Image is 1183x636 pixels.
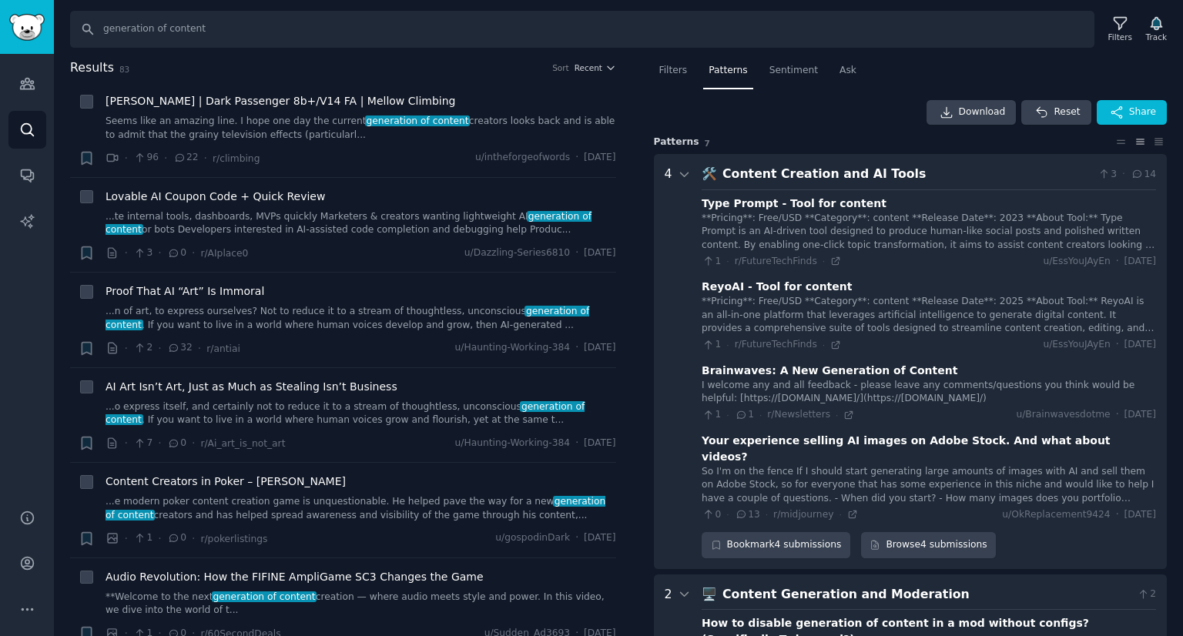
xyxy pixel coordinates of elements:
span: u/Haunting-Working-384 [455,437,571,450]
span: · [575,437,578,450]
span: Pattern s [654,136,699,149]
a: ...o express itself, and certainly not to reduce it to a stream of thoughtless, unconsciousgenera... [106,400,616,427]
span: Recent [575,62,602,73]
span: Share [1129,105,1156,119]
span: 1 [702,338,721,352]
div: **Pricing**: Free/USD **Category**: content **Release Date**: 2023 **About Tool:** Type Prompt is... [702,212,1156,253]
span: u/EssYouJAyEn [1043,255,1110,269]
div: **Pricing**: Free/USD **Category**: content **Release Date**: 2025 **About Tool:** ReyoAI is an a... [702,295,1156,336]
span: · [1116,408,1119,422]
a: ...te internal tools, dashboards, MVPs quickly Marketers & creators wanting lightweight AIgenerat... [106,210,616,237]
a: Content Creators in Poker – [PERSON_NAME] [106,474,346,490]
span: generation of content [106,496,605,521]
span: 0 [702,508,721,522]
span: [DATE] [584,151,615,165]
span: r/Ai_art_is_not_art [200,438,285,449]
span: · [204,150,207,166]
span: 3 [1098,168,1117,182]
span: 0 [167,531,186,545]
span: 22 [173,151,199,165]
span: r/AIplace0 [200,248,248,259]
span: · [158,435,161,451]
span: · [1116,338,1119,352]
span: 32 [167,341,193,355]
a: AI Art Isn’t Art, Just as Much as Stealing Isn’t Business [106,379,397,395]
span: · [125,150,128,166]
span: [DATE] [584,246,615,260]
span: · [836,410,838,420]
span: r/pokerlistings [200,534,267,544]
span: · [164,150,167,166]
span: Ask [839,64,856,78]
span: · [726,340,729,350]
a: [PERSON_NAME] | Dark Passenger 8b+/V14 FA | Mellow Climbing [106,93,455,109]
a: Lovable AI Coupon Code + Quick Review [106,189,325,205]
span: u/EssYouJAyEn [1043,338,1110,352]
a: Proof That AI “Art” Is Immoral [106,283,264,300]
div: Content Generation and Moderation [722,585,1131,604]
a: ...n of art, to express ourselves? Not to reduce it to a stream of thoughtless, unconsciousgenera... [106,305,616,332]
span: r/FutureTechFinds [735,256,817,266]
a: Audio Revolution: How the FIFINE AmpliGame SC3 Changes the Game [106,569,484,585]
span: 2 [1137,587,1156,601]
span: u/gospodinDark [495,531,570,545]
span: 1 [735,408,754,422]
div: Content Creation and AI Tools [722,165,1092,184]
button: Reset [1021,100,1091,125]
span: u/intheforgeofwords [475,151,570,165]
span: 7 [705,139,710,148]
span: 3 [133,246,152,260]
span: Reset [1054,105,1080,119]
span: · [125,340,128,356]
span: u/Haunting-Working-384 [455,341,571,355]
div: Your experience selling AI images on Adobe Stock. And what about videos? [702,433,1156,465]
img: GummySearch logo [9,14,45,41]
div: 4 [665,165,672,558]
span: · [575,531,578,545]
span: Filters [659,64,688,78]
span: · [766,509,768,520]
span: 1 [702,255,721,269]
a: Browse4 submissions [861,532,996,558]
span: · [198,340,201,356]
span: u/Brainwavesdotme [1016,408,1110,422]
div: Track [1146,32,1167,42]
span: r/FutureTechFinds [735,339,817,350]
div: Brainwaves: A New Generation of Content [702,363,957,379]
button: Bookmark4 submissions [702,532,850,558]
span: · [125,531,128,547]
span: · [823,340,825,350]
span: · [575,246,578,260]
a: Download [927,100,1017,125]
span: generation of content [212,591,317,602]
span: Download [959,105,1006,119]
span: 7 [133,437,152,450]
button: Track [1141,13,1172,45]
span: 0 [167,246,186,260]
span: · [575,341,578,355]
span: · [125,435,128,451]
span: [DATE] [1124,255,1156,269]
a: Seems like an amazing line. I hope one day the currentgeneration of contentcreators looks back an... [106,115,616,142]
span: · [726,256,729,266]
div: Sort [552,62,569,73]
span: · [1116,508,1119,522]
span: · [726,410,729,420]
span: u/Dazzling-Series6810 [464,246,570,260]
span: 1 [702,408,721,422]
div: Type Prompt - Tool for content [702,196,886,212]
span: 0 [167,437,186,450]
span: 1 [133,531,152,545]
span: [DATE] [584,531,615,545]
span: [DATE] [1124,408,1156,422]
span: [DATE] [1124,508,1156,522]
span: r/antiai [206,343,240,354]
span: · [726,509,729,520]
span: generation of content [106,306,589,330]
span: · [1122,168,1125,182]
